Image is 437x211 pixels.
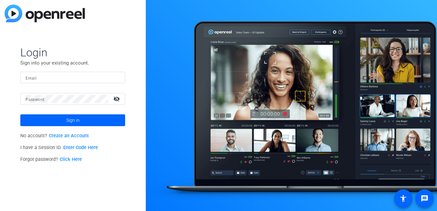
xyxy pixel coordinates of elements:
span: Forgot password? [20,157,82,162]
mat-icon: message [421,195,428,202]
a: Create an Account [49,133,89,139]
input: Enter Email Address [26,74,120,82]
mat-label: Password [26,97,44,102]
mat-label: Email [26,76,36,81]
mat-icon: visibility_off [109,94,125,104]
mat-icon: accessibility [399,195,407,202]
span: Login [20,46,125,59]
button: Sign in [20,114,125,126]
p: Sign into your existing account. [20,59,125,67]
span: Sign in [66,112,80,128]
a: Click Here [60,157,82,162]
span: No account? [20,133,89,139]
a: Enter Code Here [63,145,98,150]
img: blue-gradient.svg [5,5,85,22]
span: I have a Session ID. [20,145,98,150]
